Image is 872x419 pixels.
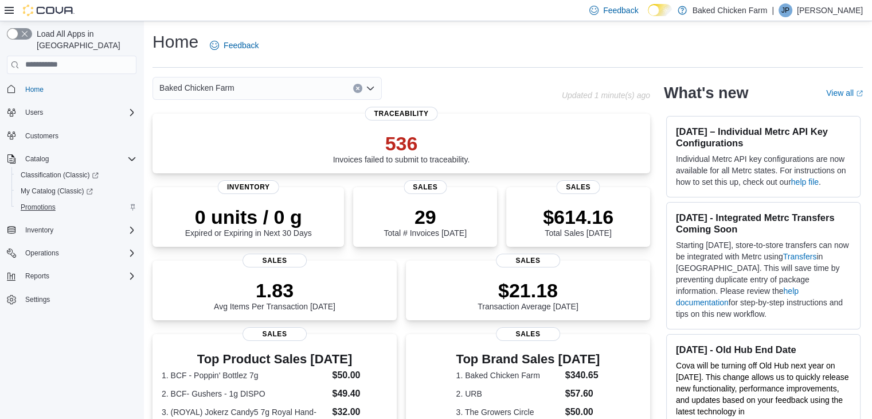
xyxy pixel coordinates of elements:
[16,200,60,214] a: Promotions
[648,4,672,16] input: Dark Mode
[32,28,136,51] span: Load All Apps in [GEOGRAPHIC_DATA]
[205,34,263,57] a: Feedback
[21,152,53,166] button: Catalog
[11,167,141,183] a: Classification (Classic)
[772,3,774,17] p: |
[783,252,817,261] a: Transfers
[496,254,560,267] span: Sales
[366,84,375,93] button: Open list of options
[21,82,136,96] span: Home
[185,205,312,228] p: 0 units / 0 g
[25,249,59,258] span: Operations
[676,153,851,188] p: Individual Metrc API key configurations are now available for all Metrc states. For instructions ...
[353,84,362,93] button: Clear input
[2,245,141,261] button: Operations
[456,370,561,381] dt: 1. Baked Chicken Farm
[332,405,387,419] dd: $32.00
[21,187,93,196] span: My Catalog (Classic)
[676,286,799,307] a: help documentation
[21,269,136,283] span: Reports
[224,40,259,51] span: Feedback
[456,352,600,366] h3: Top Brand Sales [DATE]
[25,108,43,117] span: Users
[2,291,141,308] button: Settings
[676,126,851,149] h3: [DATE] – Individual Metrc API Key Configurations
[2,151,141,167] button: Catalog
[856,90,863,97] svg: External link
[243,254,307,267] span: Sales
[791,177,819,187] a: help file
[21,129,136,143] span: Customers
[7,76,136,338] nav: Complex example
[25,85,44,94] span: Home
[25,131,58,141] span: Customers
[21,106,48,119] button: Users
[384,205,466,228] p: 29
[23,5,75,16] img: Cova
[365,107,437,121] span: Traceability
[676,344,851,355] h3: [DATE] - Old Hub End Date
[332,368,387,382] dd: $50.00
[21,269,54,283] button: Reports
[16,200,136,214] span: Promotions
[25,271,49,281] span: Reports
[332,387,387,401] dd: $49.40
[11,199,141,215] button: Promotions
[565,368,600,382] dd: $340.65
[21,223,58,237] button: Inventory
[21,203,56,212] span: Promotions
[11,183,141,199] a: My Catalog (Classic)
[2,104,141,121] button: Users
[243,327,307,341] span: Sales
[478,279,578,311] div: Transaction Average [DATE]
[543,205,613,238] div: Total Sales [DATE]
[603,5,638,16] span: Feedback
[21,223,136,237] span: Inventory
[185,205,312,238] div: Expired or Expiring in Next 30 Days
[21,83,48,96] a: Home
[21,293,54,307] a: Settings
[162,388,327,399] dt: 2. BCF- Gushers - 1g DISPO
[478,279,578,302] p: $21.18
[565,387,600,401] dd: $57.60
[2,127,141,144] button: Customers
[2,268,141,284] button: Reports
[565,405,600,419] dd: $50.00
[2,81,141,98] button: Home
[159,81,234,95] span: Baked Chicken Farm
[693,3,768,17] p: Baked Chicken Farm
[456,406,561,418] dt: 3. The Growers Circle
[25,154,49,164] span: Catalog
[21,170,99,180] span: Classification (Classic)
[404,180,447,194] span: Sales
[2,222,141,238] button: Inventory
[16,168,136,182] span: Classification (Classic)
[781,3,789,17] span: JP
[826,88,863,98] a: View allExternal link
[779,3,792,17] div: Julio Perez
[557,180,600,194] span: Sales
[562,91,650,100] p: Updated 1 minute(s) ago
[21,152,136,166] span: Catalog
[214,279,335,302] p: 1.83
[16,168,103,182] a: Classification (Classic)
[676,212,851,235] h3: [DATE] - Integrated Metrc Transfers Coming Soon
[664,84,748,102] h2: What's new
[162,352,388,366] h3: Top Product Sales [DATE]
[543,205,613,228] p: $614.16
[333,132,470,155] p: 536
[214,279,335,311] div: Avg Items Per Transaction [DATE]
[152,30,198,53] h1: Home
[496,327,560,341] span: Sales
[333,132,470,164] div: Invoices failed to submit to traceability.
[25,226,53,235] span: Inventory
[16,184,97,198] a: My Catalog (Classic)
[676,239,851,320] p: Starting [DATE], store-to-store transfers can now be integrated with Metrc using in [GEOGRAPHIC_D...
[25,295,50,304] span: Settings
[218,180,279,194] span: Inventory
[21,106,136,119] span: Users
[21,246,136,260] span: Operations
[162,370,327,381] dt: 1. BCF - Poppin' Bottlez 7g
[16,184,136,198] span: My Catalog (Classic)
